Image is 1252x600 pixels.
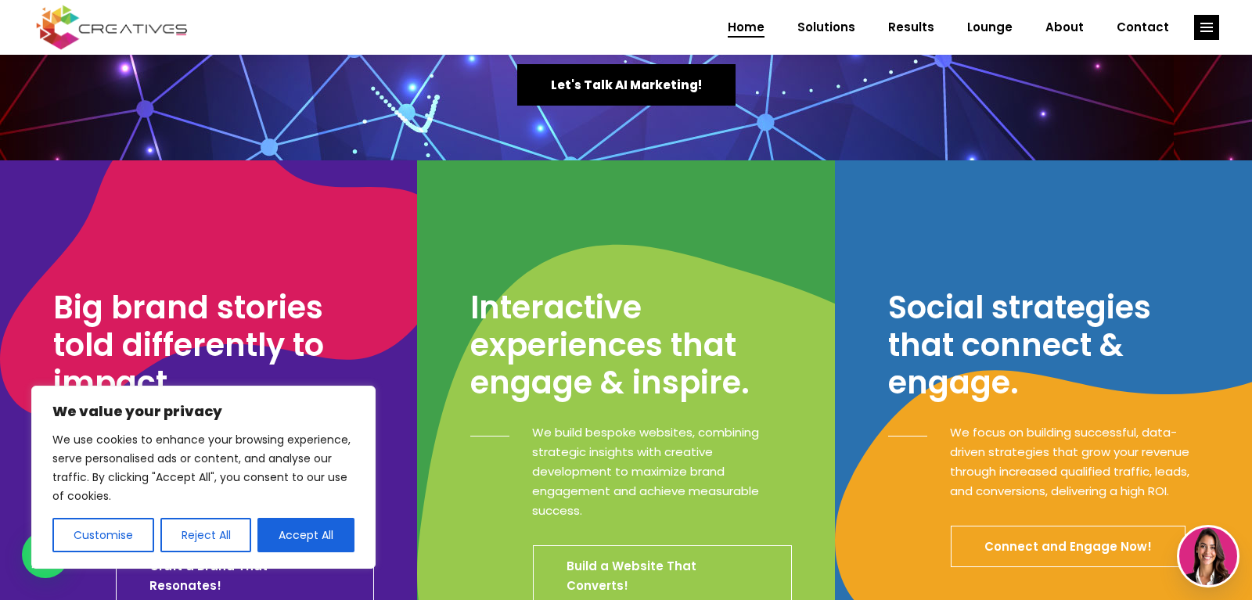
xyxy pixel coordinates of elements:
div: We focus on building successful, data-driven strategies that grow your revenue through increased ... [927,422,1209,501]
p: We use cookies to enhance your browsing experience, serve personalised ads or content, and analys... [52,430,354,505]
div: WhatsApp contact [22,531,69,578]
a: Let's Talk AI Marketing! [517,64,736,106]
a: link [1194,15,1219,40]
a: About [1029,7,1100,48]
span: Build a Website That Converts! [567,558,696,594]
button: Customise [52,518,154,552]
span: Results [888,7,934,48]
img: agent [1179,527,1237,585]
span: Connect and Engage Now! [984,538,1152,555]
span: About [1045,7,1084,48]
h3: Big brand stories told differently to impact. [53,289,374,401]
div: We value your privacy [31,386,376,569]
button: Accept All [257,518,354,552]
span: Contact [1117,7,1169,48]
span: Lounge [967,7,1013,48]
h3: Interactive experiences that engage & inspire. [470,289,791,401]
span: Let's Talk AI Marketing! [551,77,702,93]
a: Lounge [951,7,1029,48]
a: Solutions [781,7,872,48]
span: Solutions [797,7,855,48]
a: Connect and Engage Now! [951,526,1185,567]
p: We value your privacy [52,402,354,421]
a: Home [711,7,781,48]
button: Reject All [160,518,252,552]
h3: Social strategies that connect & engage. [888,289,1209,401]
a: Contact [1100,7,1185,48]
span: Home [728,7,765,48]
div: We build bespoke websites, combining strategic insights with creative development to maximize bra... [509,422,791,520]
a: Results [872,7,951,48]
img: Creatives [33,3,191,52]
